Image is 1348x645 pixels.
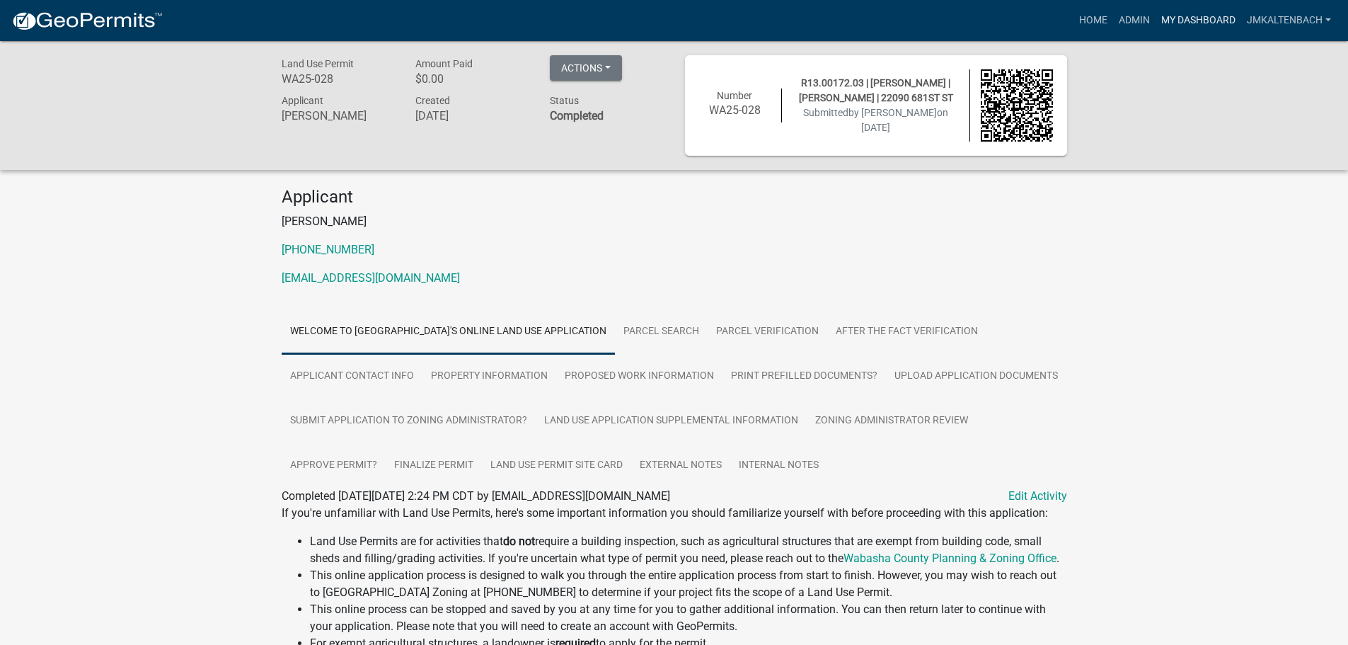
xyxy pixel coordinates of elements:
[848,107,937,118] span: by [PERSON_NAME]
[310,601,1067,635] li: This online process can be stopped and saved by you at any time for you to gather additional info...
[1008,488,1067,505] a: Edit Activity
[282,58,354,69] span: Land Use Permit
[282,243,374,256] a: [PHONE_NUMBER]
[981,69,1053,142] img: QR code
[282,354,422,399] a: Applicant Contact Info
[310,567,1067,601] li: This online application process is designed to walk you through the entire application process fr...
[415,72,529,86] h6: $0.00
[282,187,1067,207] h4: Applicant
[631,443,730,489] a: External Notes
[799,77,953,103] span: R13.00172.03 | [PERSON_NAME] | [PERSON_NAME] | 22090 681ST ST
[807,399,977,444] a: Zoning Administrator Review
[730,443,827,489] a: Internal Notes
[282,505,1067,522] p: If you're unfamiliar with Land Use Permits, here's some important information you should familiar...
[827,309,986,355] a: After the Fact Verification
[282,489,670,503] span: Completed [DATE][DATE] 2:24 PM CDT by [EMAIL_ADDRESS][DOMAIN_NAME]
[550,109,604,122] strong: Completed
[699,103,771,117] h6: WA25-028
[556,354,722,399] a: Proposed Work Information
[550,95,579,106] span: Status
[536,399,807,444] a: Land Use Application Supplemental Information
[422,354,556,399] a: Property Information
[415,109,529,122] h6: [DATE]
[1113,7,1156,34] a: Admin
[615,309,708,355] a: Parcel search
[843,552,1056,565] a: Wabasha County Planning & Zoning Office
[886,354,1066,399] a: Upload Application Documents
[282,399,536,444] a: Submit Application to Zoning Administrator?
[282,309,615,355] a: Welcome to [GEOGRAPHIC_DATA]'s Online Land Use Application
[415,95,450,106] span: Created
[415,58,473,69] span: Amount Paid
[282,109,395,122] h6: [PERSON_NAME]
[1241,7,1337,34] a: jmkaltenbach
[550,55,622,81] button: Actions
[282,271,460,285] a: [EMAIL_ADDRESS][DOMAIN_NAME]
[708,309,827,355] a: Parcel Verification
[717,90,752,101] span: Number
[310,533,1067,567] li: Land Use Permits are for activities that require a building inspection, such as agricultural stru...
[482,443,631,489] a: Land Use Permit Site Card
[1156,7,1241,34] a: My Dashboard
[282,213,1067,230] p: [PERSON_NAME]
[803,107,948,133] span: Submitted on [DATE]
[282,95,323,106] span: Applicant
[386,443,482,489] a: Finalize Permit
[722,354,886,399] a: Print Prefilled Documents?
[282,443,386,489] a: Approve Permit?
[282,72,395,86] h6: WA25-028
[503,535,535,548] strong: do not
[1073,7,1113,34] a: Home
